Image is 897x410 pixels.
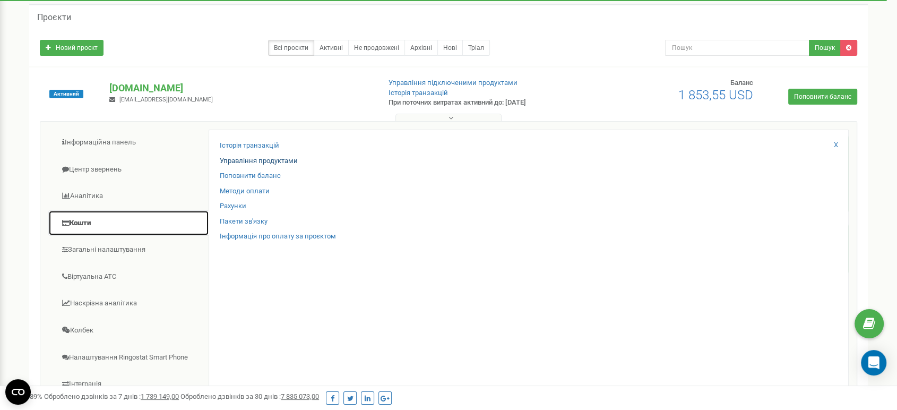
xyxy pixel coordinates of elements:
a: Новий проєкт [40,40,103,56]
p: [DOMAIN_NAME] [109,81,371,95]
a: Управління продуктами [220,156,298,166]
p: При поточних витратах активний до: [DATE] [389,98,581,108]
a: Поповнити баланс [788,89,857,105]
button: Open CMP widget [5,379,31,405]
a: Віртуальна АТС [48,264,209,290]
span: Баланс [730,79,753,87]
span: Оброблено дзвінків за 30 днів : [180,392,319,400]
u: 1 739 149,00 [141,392,179,400]
a: Інформація про оплату за проєктом [220,232,336,242]
a: Загальні налаштування [48,237,209,263]
a: Налаштування Ringostat Smart Phone [48,345,209,371]
a: Активні [314,40,349,56]
a: Пакети зв'язку [220,217,268,227]
span: [EMAIL_ADDRESS][DOMAIN_NAME] [119,96,213,103]
a: Всі проєкти [268,40,314,56]
u: 7 835 073,00 [281,392,319,400]
span: Оброблено дзвінків за 7 днів : [44,392,179,400]
a: Історія транзакцій [389,89,448,97]
input: Пошук [665,40,810,56]
a: Центр звернень [48,157,209,183]
a: Не продовжені [348,40,405,56]
a: Рахунки [220,201,246,211]
a: Тріал [462,40,490,56]
a: Інтеграція [48,371,209,397]
a: Інформаційна панель [48,130,209,156]
a: Управління підключеними продуктами [389,79,517,87]
a: Історія транзакцій [220,141,279,151]
span: Активний [49,90,83,98]
a: Методи оплати [220,186,270,197]
a: Аналiтика [48,183,209,209]
a: Колбек [48,318,209,344]
a: X [834,140,838,150]
div: Open Intercom Messenger [861,350,886,375]
a: Наскрізна аналітика [48,291,209,317]
button: Пошук [809,40,841,56]
a: Кошти [48,210,209,236]
h5: Проєкти [37,13,71,22]
a: Архівні [404,40,438,56]
span: 1 853,55 USD [678,88,753,102]
a: Поповнити баланс [220,171,281,181]
a: Нові [437,40,463,56]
